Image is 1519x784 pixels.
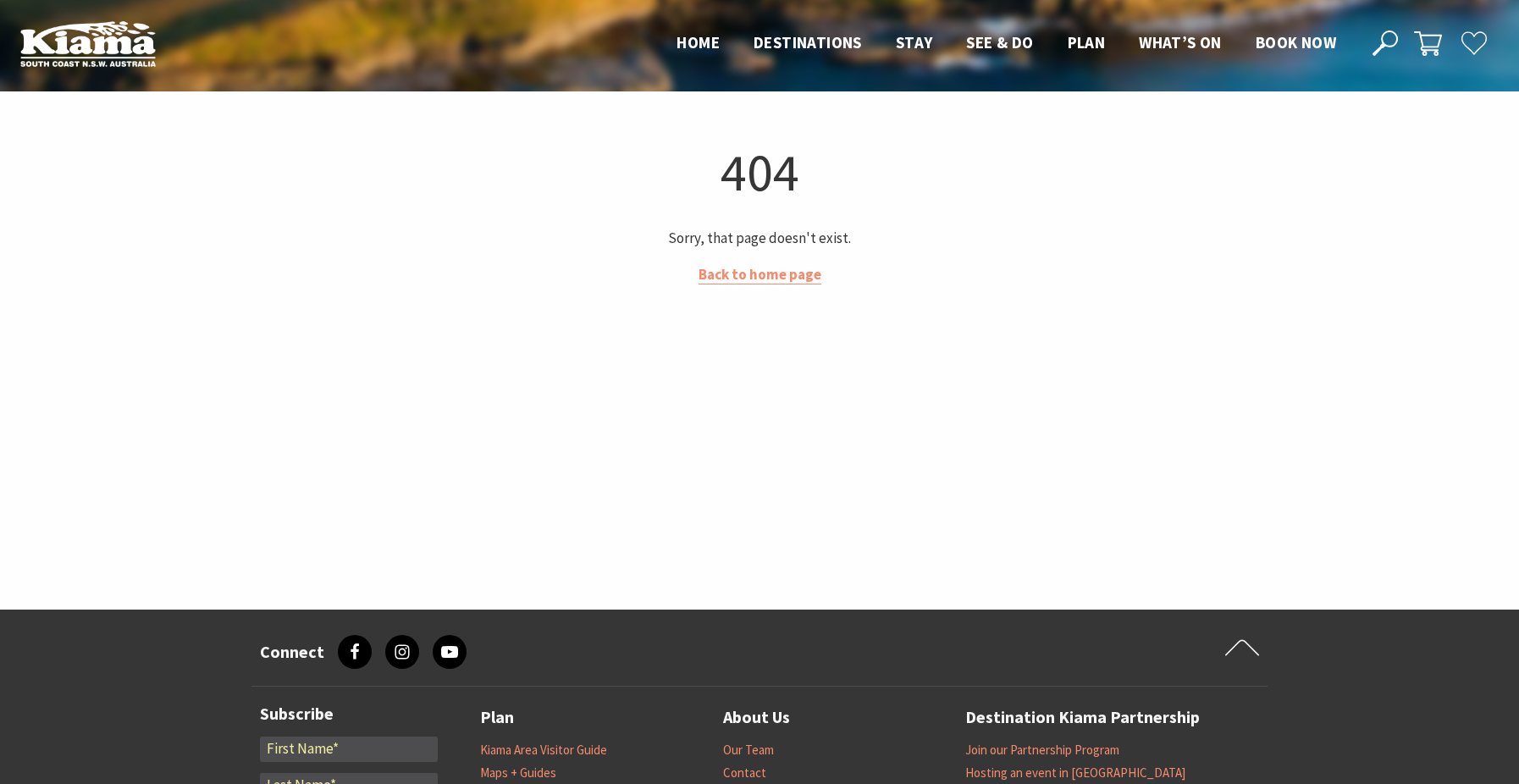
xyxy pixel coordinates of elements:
[965,742,1119,759] a: Join our Partnership Program
[723,742,774,759] a: Our Team
[754,32,862,52] span: Destinations
[480,765,556,781] a: Maps + Guides
[723,765,766,781] a: Contact
[660,30,1353,58] nav: Main Menu
[20,20,156,67] img: Kiama Logo
[966,32,1033,52] span: See & Do
[699,265,821,284] a: Back to home page
[260,737,438,762] input: First Name*
[480,742,607,759] a: Kiama Area Visitor Guide
[965,765,1185,781] a: Hosting an event in [GEOGRAPHIC_DATA]
[1068,32,1106,52] span: Plan
[1139,32,1222,52] span: What’s On
[260,704,438,724] h3: Subscribe
[480,704,514,732] a: Plan
[1256,32,1336,52] span: Book now
[260,642,324,662] h3: Connect
[258,227,1261,250] p: Sorry, that page doesn't exist.
[965,704,1200,732] a: Destination Kiama Partnership
[258,138,1261,207] h1: 404
[677,32,720,52] span: Home
[723,704,790,732] a: About Us
[896,32,933,52] span: Stay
